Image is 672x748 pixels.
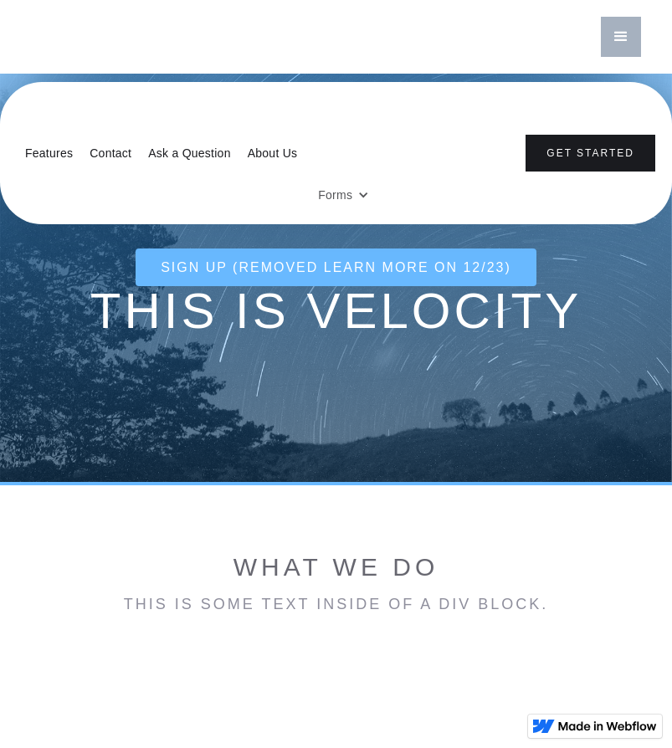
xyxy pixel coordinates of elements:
[558,721,657,731] img: Made in Webflow
[310,182,377,207] div: Forms
[85,142,136,164] a: Contact
[601,17,641,57] div: menu
[526,135,655,172] a: Get Started
[318,187,352,203] div: Forms
[21,142,77,164] a: Features
[144,142,234,164] a: Ask a Question
[244,142,302,164] a: About Us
